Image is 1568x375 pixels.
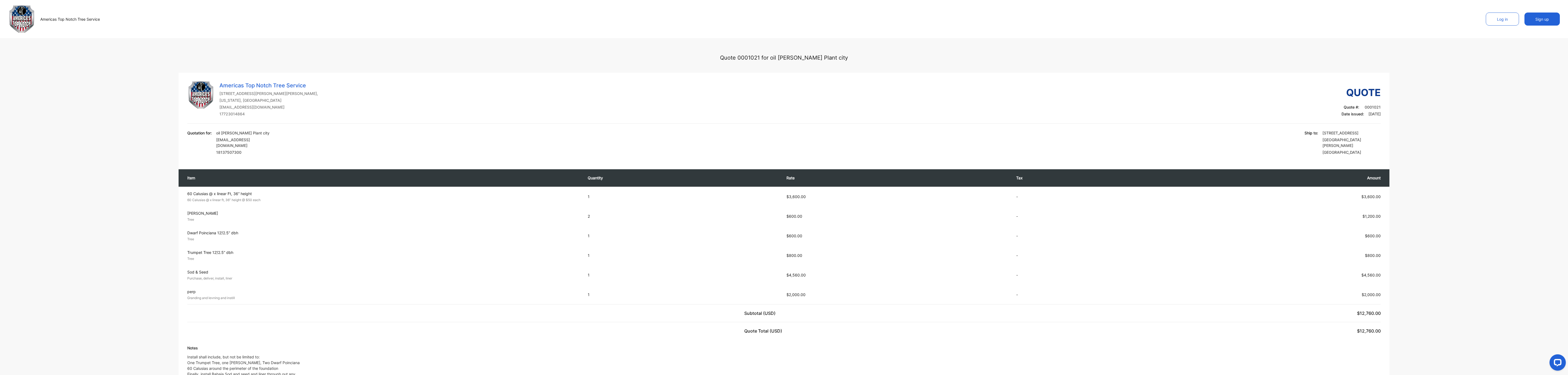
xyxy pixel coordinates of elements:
span: $12,760.00 [1357,328,1381,334]
p: Tree [187,217,582,222]
p: Tree [187,237,582,242]
span: $800.00 [786,253,802,258]
p: 60 Calusias @ x linear ft, 36” height @ $50 each [187,198,582,202]
p: Quotation for: [187,130,212,136]
p: - [1016,194,1138,199]
p: [US_STATE], [GEOGRAPHIC_DATA] [219,97,318,103]
p: 1 [588,194,776,199]
span: $3,600.00 [786,194,806,199]
p: Quote 0001021 for oil [PERSON_NAME] Plant city [720,48,848,67]
p: perp [187,289,582,294]
p: - [1016,253,1138,258]
p: [GEOGRAPHIC_DATA] [1322,149,1381,155]
p: Sod & Seed [187,269,582,275]
p: Quantity [588,175,776,181]
p: 1 [588,272,776,278]
p: Trumpet Tree 12’/2.5” dbh [187,250,582,255]
p: Granding and levning and instill [187,296,582,300]
p: 1 [588,233,776,239]
span: $4,560.00 [786,273,806,277]
p: 60 Calusias @ x linear Ft, 36” height [187,191,582,196]
p: [STREET_ADDRESS][PERSON_NAME][PERSON_NAME], [219,91,318,96]
p: 2 [588,213,776,219]
span: $12,760.00 [1357,311,1381,316]
p: Notes [187,345,300,351]
p: Ship to: [1304,130,1318,136]
p: oil [PERSON_NAME] Plant city [216,130,274,136]
span: 0001021 [1365,105,1381,109]
p: Quote #: [1342,104,1381,110]
span: $800.00 [1365,253,1381,258]
p: Tax [1016,175,1138,181]
p: Subtotal (USD) [744,310,778,316]
p: Tree [187,256,582,261]
p: - [1016,233,1138,239]
p: [EMAIL_ADDRESS][DOMAIN_NAME] [216,137,274,148]
p: Purchase, deliver, install, liner [187,276,582,281]
iframe: LiveChat chat widget [1545,352,1568,375]
p: [PERSON_NAME] [187,210,582,216]
button: Sign up [1524,13,1560,26]
p: - [1016,272,1138,278]
p: Dwarf Poinciana 12’/2.5” dbh [187,230,582,236]
p: Americas Top Notch Tree Service [40,16,100,22]
span: $2,000.00 [1362,292,1381,297]
p: - [1016,292,1138,297]
span: $600.00 [786,233,802,238]
p: 1 [588,253,776,258]
span: $3,600.00 [1361,194,1381,199]
p: 1 [588,292,776,297]
span: [DATE] [1368,112,1381,116]
p: 18137507300 [216,149,274,155]
img: Company Logo [187,81,215,109]
p: Quote Total (USD) [744,328,784,334]
span: $2,000.00 [786,292,806,297]
img: Company Logo [8,5,35,33]
p: Americas Top Notch Tree Service [219,81,318,90]
h3: Quote [1342,85,1381,100]
p: [GEOGRAPHIC_DATA][PERSON_NAME] [1322,137,1381,148]
p: 17723014864 [219,111,318,117]
button: Log in [1486,13,1519,26]
p: Amount [1149,175,1381,181]
p: Rate [786,175,1005,181]
p: - [1016,213,1138,219]
span: $600.00 [1365,233,1381,238]
p: [EMAIL_ADDRESS][DOMAIN_NAME] [219,104,318,110]
span: $1,200.00 [1362,214,1381,219]
span: Date issued: [1342,112,1364,116]
span: $600.00 [786,214,802,219]
span: $4,560.00 [1361,273,1381,277]
p: [STREET_ADDRESS] [1322,130,1381,136]
p: Item [187,175,577,181]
